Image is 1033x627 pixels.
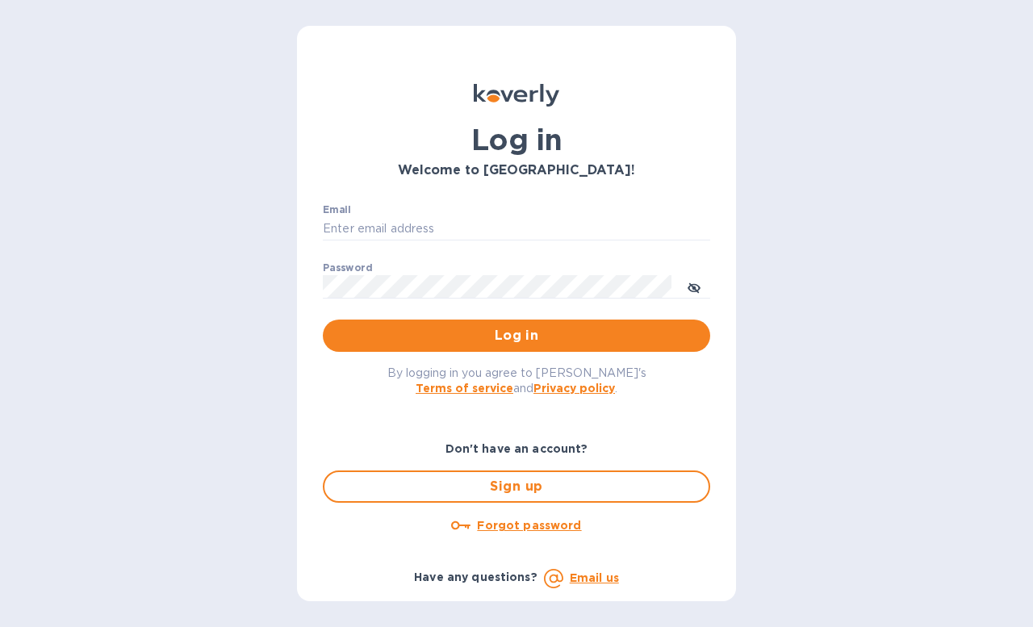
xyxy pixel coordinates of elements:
[416,382,513,395] a: Terms of service
[323,205,351,215] label: Email
[477,519,581,532] u: Forgot password
[387,366,646,395] span: By logging in you agree to [PERSON_NAME]'s and .
[678,270,710,303] button: toggle password visibility
[323,470,710,503] button: Sign up
[533,382,615,395] a: Privacy policy
[445,442,588,455] b: Don't have an account?
[323,163,710,178] h3: Welcome to [GEOGRAPHIC_DATA]!
[414,571,537,583] b: Have any questions?
[323,123,710,157] h1: Log in
[570,571,619,584] a: Email us
[337,477,696,496] span: Sign up
[474,84,559,107] img: Koverly
[336,326,697,345] span: Log in
[323,320,710,352] button: Log in
[323,217,710,241] input: Enter email address
[323,263,372,273] label: Password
